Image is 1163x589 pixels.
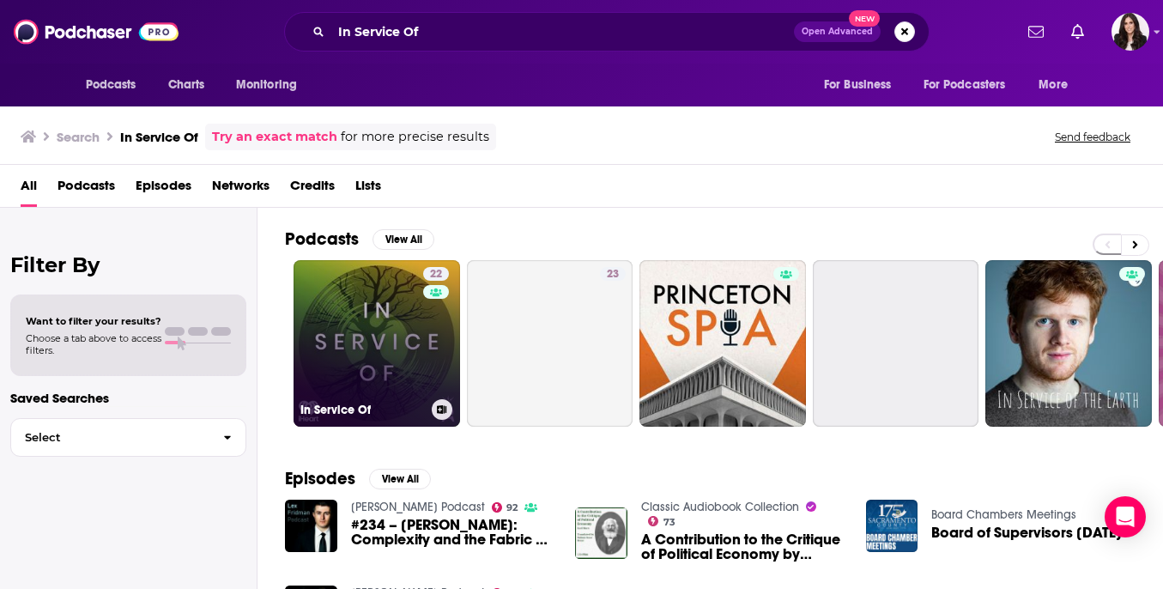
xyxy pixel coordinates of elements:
span: Choose a tab above to access filters. [26,332,161,356]
h3: Search [57,129,100,145]
a: 22 [423,267,449,281]
img: #234 – Stephen Wolfram: Complexity and the Fabric of Reality [285,500,337,552]
a: Lex Fridman Podcast [351,500,485,514]
span: Select [11,432,209,443]
input: Search podcasts, credits, & more... [331,18,794,46]
a: Charts [157,69,215,101]
span: Podcasts [86,73,136,97]
img: User Profile [1112,13,1149,51]
span: For Podcasters [924,73,1006,97]
button: open menu [224,69,319,101]
a: Networks [212,172,270,207]
span: More [1039,73,1068,97]
h3: In Service Of [120,129,198,145]
span: #234 – [PERSON_NAME]: Complexity and the Fabric of Reality [351,518,555,547]
a: 73 [648,516,675,526]
a: PodcastsView All [285,228,434,250]
img: Podchaser - Follow, Share and Rate Podcasts [14,15,179,48]
button: open menu [912,69,1031,101]
span: For Business [824,73,892,97]
a: 23 [600,267,626,281]
h2: Filter By [10,252,246,277]
h2: Podcasts [285,228,359,250]
img: A Contribution to the Critique of Political Economy by Karl Marx ~ Full Audiobook [philosophy] [575,507,627,560]
button: open menu [1027,69,1089,101]
div: Open Intercom Messenger [1105,496,1146,537]
button: View All [373,229,434,250]
a: Show notifications dropdown [1021,17,1051,46]
span: 92 [506,504,518,512]
button: View All [369,469,431,489]
a: EpisodesView All [285,468,431,489]
span: New [849,10,880,27]
a: Episodes [136,172,191,207]
a: Credits [290,172,335,207]
span: Monitoring [236,73,297,97]
span: Logged in as RebeccaShapiro [1112,13,1149,51]
span: 73 [663,519,675,526]
span: Want to filter your results? [26,315,161,327]
div: Search podcasts, credits, & more... [284,12,930,52]
a: Try an exact match [212,127,337,147]
span: for more precise results [341,127,489,147]
a: Show notifications dropdown [1064,17,1091,46]
span: Board of Supervisors [DATE] [931,525,1122,540]
h2: Episodes [285,468,355,489]
a: 23 [467,260,633,427]
span: Open Advanced [802,27,873,36]
a: #234 – Stephen Wolfram: Complexity and the Fabric of Reality [351,518,555,547]
button: open menu [74,69,159,101]
a: Classic Audiobook Collection [641,500,799,514]
button: Select [10,418,246,457]
a: Board of Supervisors 6/4/25 [931,525,1122,540]
span: Charts [168,73,205,97]
a: 92 [492,502,518,513]
span: A Contribution to the Critique of Political Economy by [PERSON_NAME] ~ Full Audiobook [philosophy] [641,532,845,562]
a: Podcasts [58,172,115,207]
span: 22 [430,266,442,283]
a: Lists [355,172,381,207]
button: open menu [812,69,913,101]
button: Show profile menu [1112,13,1149,51]
a: 22In Service Of [294,260,460,427]
span: 23 [607,266,619,283]
a: All [21,172,37,207]
h3: In Service Of [300,403,425,417]
button: Open AdvancedNew [794,21,881,42]
p: Saved Searches [10,390,246,406]
img: Board of Supervisors 6/4/25 [866,500,918,552]
button: Send feedback [1050,130,1136,144]
a: Board Chambers Meetings [931,507,1076,522]
a: A Contribution to the Critique of Political Economy by Karl Marx ~ Full Audiobook [philosophy] [641,532,845,562]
